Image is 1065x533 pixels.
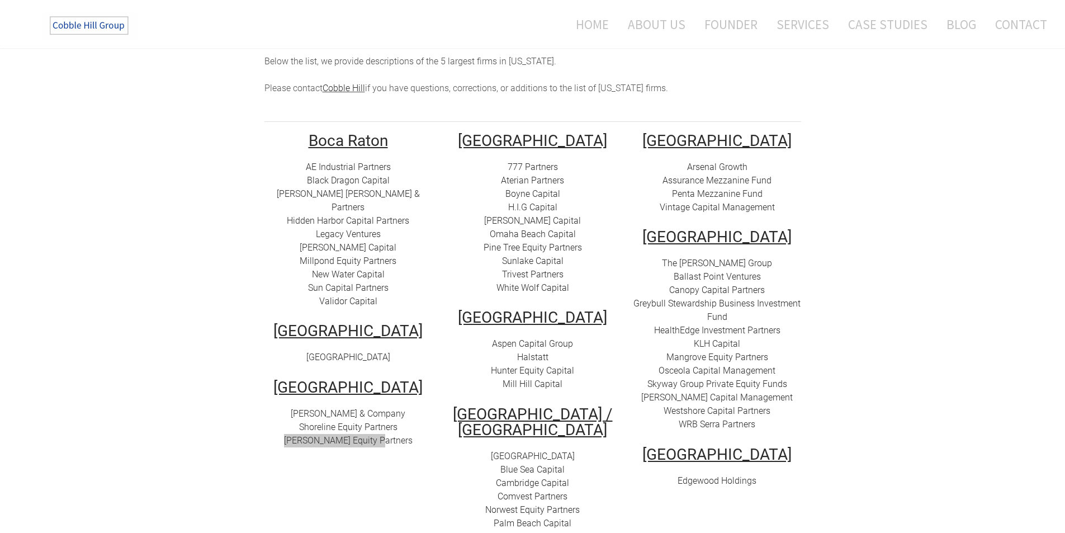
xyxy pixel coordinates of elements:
a: Contact [987,10,1047,39]
a: Mill Hill Capital [503,379,562,389]
a: KLH Capital [694,338,740,349]
span: ​​ [694,338,740,349]
a: H.I.G Capital [508,202,557,213]
a: Osceola Capital Management [659,365,775,376]
u: ​[GEOGRAPHIC_DATA] [642,131,792,150]
a: [PERSON_NAME] [PERSON_NAME] & Partners [277,188,420,213]
u: [GEOGRAPHIC_DATA] [642,445,792,464]
a: Cobble Hill [323,83,365,93]
a: Assurance Mezzanine Fund [662,175,771,186]
u: [GEOGRAPHIC_DATA] [458,131,607,150]
a: [PERSON_NAME] Capital Management [641,392,793,403]
u: [GEOGRAPHIC_DATA] [642,228,792,246]
a: Comvest Partners [498,491,567,502]
a: Edgewood Holdings [678,475,756,486]
u: [GEOGRAPHIC_DATA] [273,378,423,397]
a: Boyne Capital [505,188,560,199]
a: Norwest Equity Partners [485,504,580,515]
a: Shoreline Equity Partners [299,422,397,432]
a: [PERSON_NAME] & Company [291,408,405,419]
u: [GEOGRAPHIC_DATA] / [GEOGRAPHIC_DATA] [453,405,613,439]
u: [GEOGRAPHIC_DATA] [458,308,607,327]
font: C [498,491,503,502]
a: Validor Capital [319,296,377,306]
a: Black Dragon Capital [307,175,390,186]
a: Hunter Equity Capital [491,365,574,376]
a: 777 Partners [508,162,558,172]
a: Greybull Stewardship Business Investment Fund [633,298,801,322]
a: Case Studies [840,10,936,39]
a: Services [768,10,837,39]
a: Cambridge Capital [496,478,569,488]
a: Blue Sea Capital [500,464,565,475]
a: AE Industrial Partners [306,162,391,172]
a: Palm Beach Capital [494,518,571,529]
a: WRB Serra Partners [679,419,755,430]
a: [GEOGRAPHIC_DATA] [306,352,390,362]
a: [GEOGRAPHIC_DATA] [491,451,575,461]
img: The Cobble Hill Group LLC [42,12,138,40]
a: Canopy Capital Partners [669,285,765,295]
a: Ballast Point Ventures [674,271,761,282]
a: Hidden Harbor Capital Partners [287,215,409,226]
a: Omaha Beach Capital [490,229,576,239]
div: ​ [449,450,617,530]
a: Vintage Capital Management [660,202,775,213]
a: Sun Capital Partners [308,282,389,293]
a: Pine Tree Equity Partners [484,242,582,253]
a: Home [559,10,617,39]
a: HealthEdge Investment Partners [654,325,780,336]
a: ​Mangrove Equity Partners [666,352,768,362]
a: Millpond Equity Partners [300,256,396,266]
a: White Wolf Capital [496,282,569,293]
a: The [PERSON_NAME] Group [662,258,772,268]
span: Please contact if you have questions, corrections, or additions to the list of [US_STATE] firms. [264,83,668,93]
u: [GEOGRAPHIC_DATA] [273,322,423,340]
a: Legacy Ventures [316,229,381,239]
a: Blog [938,10,984,39]
a: Skyway Group Private Equity Funds [647,379,787,389]
a: Arsenal Growth [687,162,747,172]
a: [PERSON_NAME] Equity Partners [284,435,413,446]
a: [PERSON_NAME] Capital [300,242,396,253]
a: Halstatt [517,352,548,362]
a: Penta Mezzanine Fund [672,188,763,199]
a: Westshore Capital Partners [664,405,770,416]
a: About Us [619,10,694,39]
u: Boca Raton [309,131,388,150]
a: Founder [696,10,766,39]
a: Aspen Capital Group [492,338,573,349]
a: Trivest Partners [502,269,564,280]
a: New Water Capital [312,269,385,280]
a: Sunlake Capital [502,256,564,266]
a: [PERSON_NAME] Capital [484,215,581,226]
a: Aterian Partners [501,175,564,186]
